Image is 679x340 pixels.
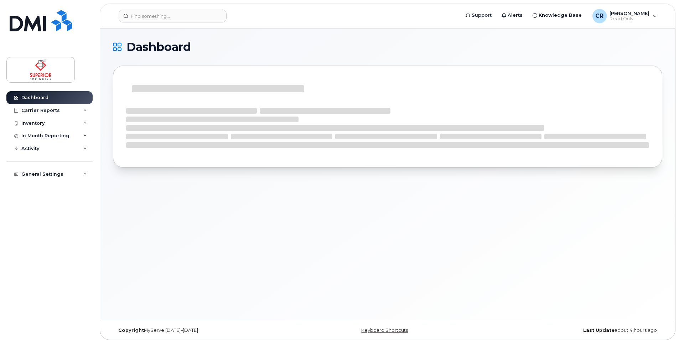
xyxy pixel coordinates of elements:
span: Dashboard [126,42,191,52]
div: MyServe [DATE]–[DATE] [113,328,296,333]
div: about 4 hours ago [479,328,662,333]
strong: Copyright [118,328,144,333]
a: Keyboard Shortcuts [361,328,408,333]
strong: Last Update [583,328,615,333]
